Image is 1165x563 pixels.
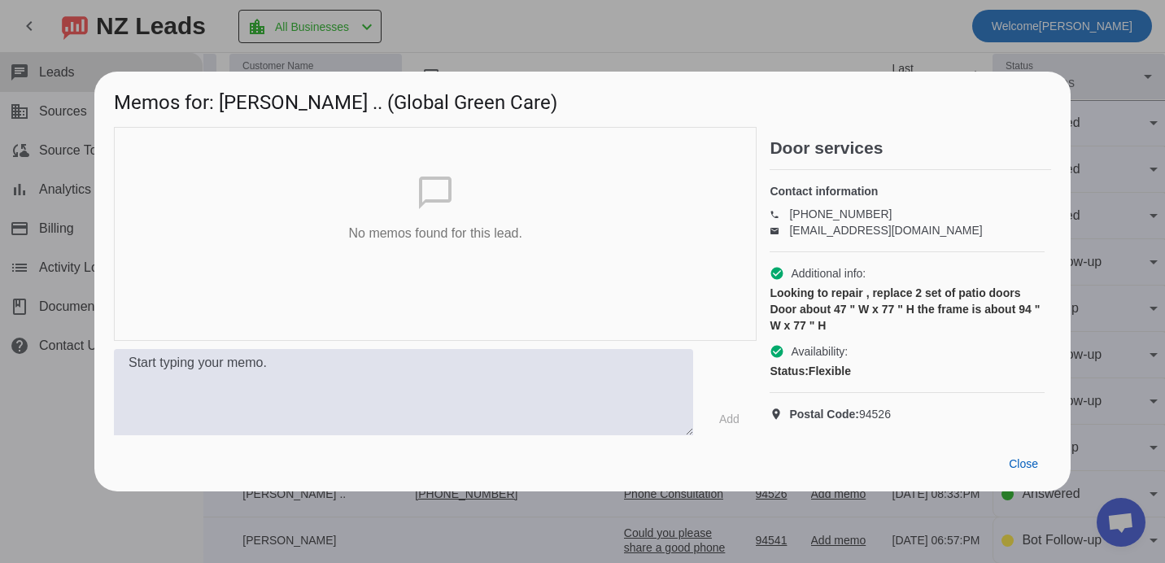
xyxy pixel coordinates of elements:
div: Flexible [770,363,1045,379]
a: [EMAIL_ADDRESS][DOMAIN_NAME] [789,224,982,237]
mat-icon: phone [770,210,789,218]
mat-icon: check_circle [770,266,784,281]
h1: Memos for: [PERSON_NAME] .. (Global Green Care) [94,72,1071,126]
button: Close [996,449,1051,478]
strong: Postal Code: [789,408,859,421]
span: 94526 [789,406,891,422]
mat-icon: location_on [770,408,789,421]
a: [PHONE_NUMBER] [789,207,892,220]
strong: Status: [770,364,808,378]
div: Looking to repair , replace 2 set of patio doors Door about 47 " W x 77 " H the frame is about 94... [770,285,1045,334]
p: No memos found for this lead. [348,225,521,242]
span: Availability: [791,343,848,360]
mat-icon: chat_bubble_outline [416,173,455,212]
mat-icon: email [770,226,789,234]
span: Close [1009,457,1038,470]
h4: Contact information [770,183,1045,199]
span: Additional info: [791,265,866,281]
mat-icon: check_circle [770,344,784,359]
h2: Door services [770,140,1051,156]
